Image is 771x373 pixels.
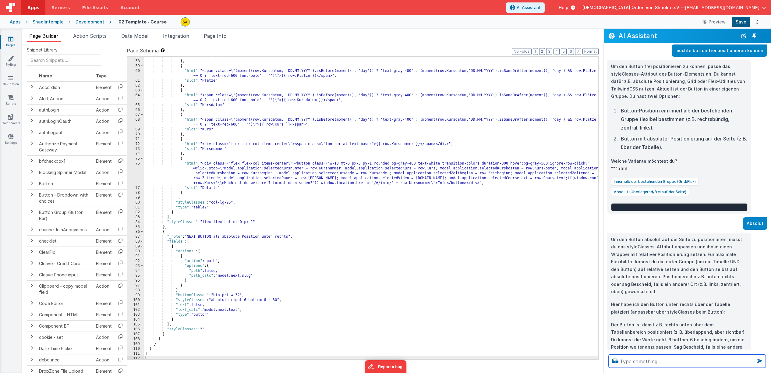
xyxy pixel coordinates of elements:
div: 66 [127,108,144,112]
button: 1 [533,48,538,55]
button: Format [582,48,599,55]
td: Cleave - Credit Card [37,258,94,269]
div: 77 [127,186,144,190]
td: ClearFix [37,247,94,258]
td: Date Time Picker [37,343,94,354]
h4: 02 Template - Course [118,20,167,24]
span: [EMAIL_ADDRESS][DOMAIN_NAME] [685,5,759,11]
div: 98 [127,288,144,293]
p: Um den Button absolut auf der Seite zu positionieren, musst du das styleClasses-Attribut anpassen... [611,236,748,296]
button: 3 [546,48,552,55]
div: 103 [127,312,144,317]
img: e3e1eaaa3c942e69edc95d4236ce57bf [181,18,189,26]
div: 71 [127,137,144,142]
div: 85 [127,225,144,229]
button: [DEMOGRAPHIC_DATA] Orden von Shaolin e.V — [EMAIL_ADDRESS][DOMAIN_NAME] [582,5,766,11]
button: AI Assistant [506,2,545,13]
td: Element [94,189,114,207]
p: möchte button frei positionieren können [675,47,763,55]
td: Action [94,354,114,365]
span: Help [559,5,568,11]
td: authLogin [37,104,94,115]
td: authLogout [37,127,94,138]
div: 112 [127,356,144,361]
div: 76 [127,161,144,186]
div: 96 [127,278,144,283]
iframe: Marker.io feedback button [365,360,406,373]
div: 92 [127,259,144,264]
td: Component BF [37,320,94,332]
span: Integration [163,33,189,39]
td: Element [94,258,114,269]
button: Save [732,17,750,27]
td: Action [94,93,114,104]
div: 95 [127,273,144,278]
div: Development [76,19,104,25]
button: Toggle Pin [750,32,759,40]
div: 82 [127,210,144,215]
td: Accordion [37,82,94,93]
span: Data Model [121,33,148,39]
li: Button mit absoluter Positionierung auf der Seite (z.B. über der Tabelle). [619,134,748,151]
div: 72 [127,142,144,147]
div: Shaolintemple [33,19,64,25]
input: Search Snippets ... [27,55,101,66]
td: Element [94,138,114,155]
span: [DEMOGRAPHIC_DATA] Orden von Shaolin e.V — [582,5,685,11]
div: 68 [127,117,144,127]
div: 97 [127,283,144,288]
button: 4 [553,48,560,55]
div: 88 [127,239,144,244]
span: Page Schema [127,47,159,54]
td: Button Group (Button Bar) [37,207,94,224]
span: Apps [27,5,39,11]
span: Action Scripts [73,33,107,39]
h2: AI Assistant [618,32,738,39]
button: Close [760,32,768,40]
p: Der Button ist damit z.B. rechts unten über dem Tabellenbereich positioniert (z. B. überlappend, ... [611,321,748,359]
div: 90 [127,249,144,254]
td: Code Editor [37,298,94,309]
button: New Chat [740,32,748,40]
td: Element [94,309,114,320]
td: Action [94,104,114,115]
div: 59 [127,64,144,69]
div: 80 [127,200,144,205]
div: 70 [127,132,144,137]
div: 91 [127,254,144,259]
td: Element [94,178,114,189]
td: Element [94,247,114,258]
button: Absolut (Überlagernd/frei auf der Seite) [611,188,689,196]
button: Options [753,18,761,26]
span: Page Builder [29,33,58,39]
span: Name [39,73,52,78]
div: 74 [127,151,144,156]
div: 63 [127,88,144,93]
div: Apps [10,19,21,25]
div: 69 [127,127,144,132]
span: Page Info [204,33,227,39]
div: 106 [127,327,144,332]
div: 89 [127,244,144,249]
div: 81 [127,205,144,210]
span: Snippet Library [27,47,58,53]
button: 7 [575,48,581,55]
div: 94 [127,268,144,273]
button: 6 [568,48,574,55]
div: 86 [127,229,144,234]
td: Clipboard - copy model field [37,280,94,298]
button: Preview [699,17,729,27]
div: 78 [127,190,144,195]
td: debounce [37,354,94,365]
div: 111 [127,351,144,356]
div: 79 [127,195,144,200]
td: Action [94,332,114,343]
td: Authorize Payment Gateway [37,138,94,155]
div: 99 [127,293,144,298]
td: Element [94,269,114,280]
p: Welche Variante möchtest du? """html [611,158,748,172]
div: 64 [127,93,144,103]
div: 65 [127,103,144,108]
td: Element [94,207,114,224]
div: 61 [127,78,144,83]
